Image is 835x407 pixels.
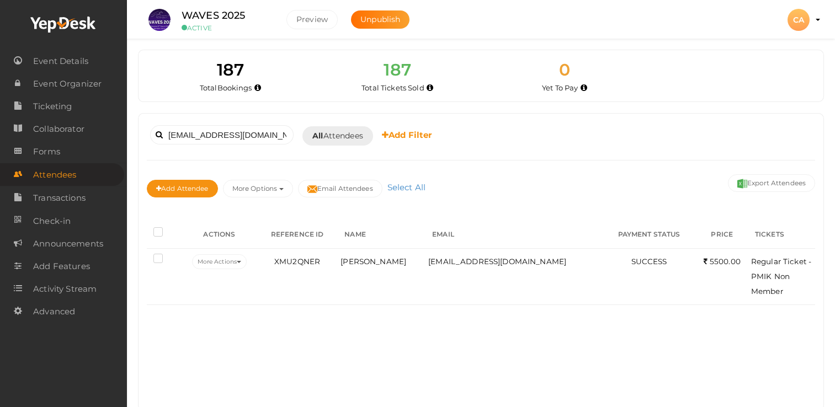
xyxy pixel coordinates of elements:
[33,141,60,163] span: Forms
[737,179,747,189] img: excel.svg
[217,60,244,80] span: 187
[150,125,294,144] input: Search attendee
[33,210,71,232] span: Check-in
[33,301,75,323] span: Advanced
[385,182,428,192] a: Select All
[312,131,323,141] b: All
[696,221,748,249] th: PRICE
[33,255,90,277] span: Add Features
[748,221,815,249] th: TICKETS
[360,14,400,24] span: Unpublish
[559,60,570,80] span: 0
[784,8,813,31] button: CA
[33,187,86,209] span: Transactions
[384,60,411,80] span: 187
[312,130,363,142] span: Attendees
[382,130,432,140] b: Add Filter
[271,230,324,238] span: REFERENCE ID
[542,83,578,92] span: Yet To Pay
[631,257,667,266] span: SUCCESS
[603,221,696,249] th: PAYMENT STATUS
[33,73,102,95] span: Event Organizer
[788,9,810,31] div: CA
[704,257,741,266] span: 5500.00
[33,50,88,72] span: Event Details
[581,85,587,91] i: Accepted and yet to make payment
[33,233,103,255] span: Announcements
[341,257,406,266] span: [PERSON_NAME]
[426,221,603,249] th: EMAIL
[217,83,252,92] span: Bookings
[148,9,171,31] img: S4WQAGVX_small.jpeg
[307,184,317,194] img: mail-filled.svg
[361,83,424,92] span: Total Tickets Sold
[192,254,247,269] button: More Actions
[33,95,72,117] span: Ticketing
[428,257,566,266] span: [EMAIL_ADDRESS][DOMAIN_NAME]
[147,180,218,197] button: Add Attendee
[751,257,811,296] span: Regular Ticket - PMIK Non Member
[286,10,338,29] button: Preview
[338,221,426,249] th: NAME
[182,8,245,24] label: WAVES 2025
[33,164,76,186] span: Attendees
[351,10,409,29] button: Unpublish
[788,15,810,25] profile-pic: CA
[728,174,815,192] button: Export Attendees
[182,24,270,32] small: ACTIVE
[33,118,84,140] span: Collaborator
[182,221,257,249] th: ACTIONS
[274,257,320,266] span: XMU2QNER
[33,278,97,300] span: Activity Stream
[427,85,433,91] i: Total number of tickets sold
[254,85,261,91] i: Total number of bookings
[223,180,293,197] button: More Options
[200,83,252,92] span: Total
[298,180,382,197] button: Email Attendees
